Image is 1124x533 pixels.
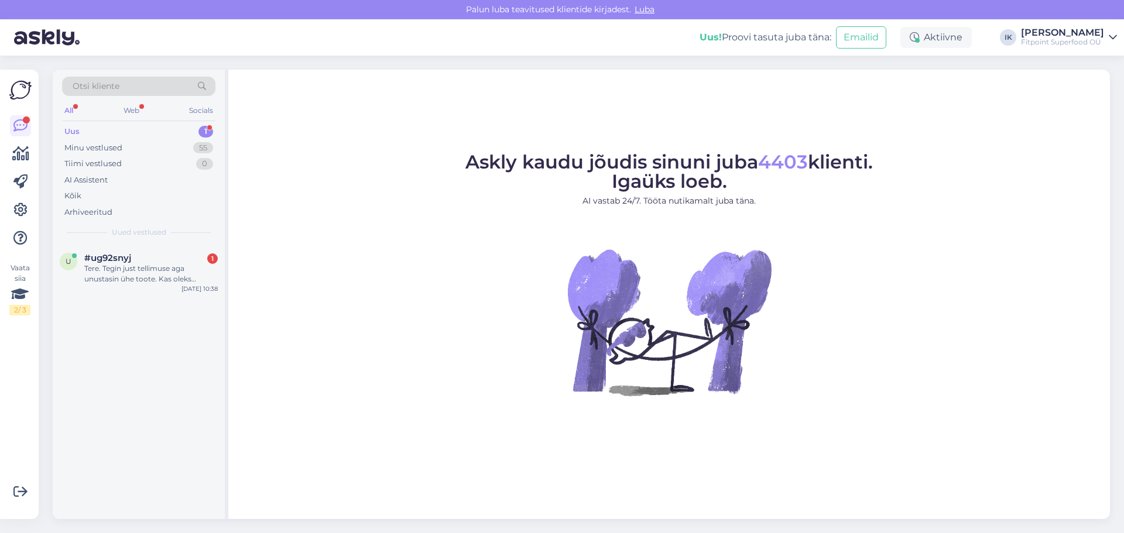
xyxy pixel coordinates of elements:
[112,227,166,238] span: Uued vestlused
[900,27,972,48] div: Aktiivne
[9,79,32,101] img: Askly Logo
[9,305,30,315] div: 2 / 3
[758,150,808,173] span: 4403
[207,253,218,264] div: 1
[84,263,218,284] div: Tere. Tegin just tellimuse aga unustasin ühe toote. Kas oleks võimalik minu tellimusele veel üks ...
[64,126,80,137] div: Uus
[187,103,215,118] div: Socials
[1021,28,1104,37] div: [PERSON_NAME]
[700,30,831,44] div: Proovi tasuta juba täna:
[66,257,71,266] span: u
[836,26,886,49] button: Emailid
[73,80,119,92] span: Otsi kliente
[196,158,213,170] div: 0
[64,158,122,170] div: Tiimi vestlused
[64,190,81,202] div: Kõik
[84,253,131,263] span: #ug92snyj
[62,103,76,118] div: All
[64,174,108,186] div: AI Assistent
[700,32,722,43] b: Uus!
[465,195,873,207] p: AI vastab 24/7. Tööta nutikamalt juba täna.
[1021,28,1117,47] a: [PERSON_NAME]Fitpoint Superfood OÜ
[9,263,30,315] div: Vaata siia
[181,284,218,293] div: [DATE] 10:38
[193,142,213,154] div: 55
[1000,29,1016,46] div: IK
[631,4,658,15] span: Luba
[465,150,873,192] span: Askly kaudu jõudis sinuni juba klienti. Igaüks loeb.
[564,216,775,427] img: No Chat active
[64,207,112,218] div: Arhiveeritud
[64,142,122,154] div: Minu vestlused
[198,126,213,137] div: 1
[1021,37,1104,47] div: Fitpoint Superfood OÜ
[121,103,142,118] div: Web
